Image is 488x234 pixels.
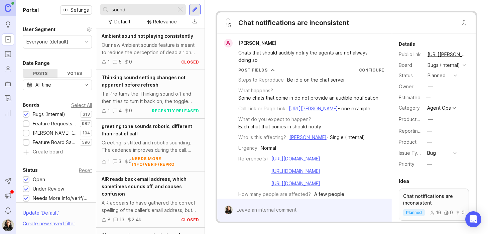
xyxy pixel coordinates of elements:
div: Relevance [153,18,177,25]
div: closed [181,217,199,223]
div: 2.4k [132,216,141,223]
a: AIR reads back email address, which sometimes sounds off, and causes confusionAIR appears to have... [96,171,205,228]
span: [PERSON_NAME] [238,40,276,46]
label: Issue Type [399,150,423,156]
div: - Single (Internal) [289,134,365,141]
div: Normal [261,144,276,152]
div: Posts [23,69,57,78]
div: Details [399,40,415,48]
div: 1 [108,158,110,165]
a: Thinking sound setting changes not apparent before refreshIf a Pro turns the Thinking sound off a... [96,70,205,119]
div: Bugs (Internal) [428,62,460,69]
label: ProductboardID [399,116,434,122]
a: [URL][PERSON_NAME] [289,106,338,111]
div: If a Pro turns the Thinking sound off and then tries to turn it back on, the toggle does not upda... [102,90,199,105]
div: Select All [71,103,92,107]
div: Our new Ambient sounds feature is meant to reduce the perception of dead air on calls. As it's cu... [102,41,199,56]
img: Canny Home [5,4,11,12]
a: [URL][PERSON_NAME] [425,50,469,59]
button: Post Fields [238,67,275,73]
div: A few people [314,191,344,198]
p: Chat notifications are inconsistent [403,193,465,206]
button: Settings [60,5,92,15]
svg: toggle icon [81,82,92,88]
div: Idea [399,177,409,185]
div: What do you expect to happen? [238,116,311,123]
a: Ambient sound not playing consistentlyOur new Ambient sounds feature is meant to reduce the perce... [96,28,205,70]
span: 15 [226,22,231,29]
div: AIR appears to have gathered the correct spelling of the caller's email address, but she does not... [102,199,199,214]
button: ProductboardID [426,115,435,124]
div: — [427,127,432,135]
div: Votes [57,69,92,78]
div: Call Link or Page Link [238,105,285,112]
p: 982 [82,121,90,126]
div: 3 [119,158,121,165]
div: 0 [129,58,132,66]
div: Each chat that comes in should notify [238,123,321,130]
div: Chats that should audibly notify the agents are not always doing so [238,49,378,64]
div: Open Intercom Messenger [465,211,481,227]
div: Reference(s) [238,155,268,162]
div: A [224,39,233,47]
a: Autopilot [2,78,14,90]
a: Configure [359,68,384,73]
div: Under Review [33,185,64,193]
div: All time [35,81,51,89]
div: 0 [129,107,132,114]
a: Users [2,63,14,75]
div: What happens? [238,87,273,94]
div: Status [399,72,422,79]
span: greeting tone sounds robotic, different than rest of call [102,123,192,136]
div: planned [428,72,446,79]
div: Boards [23,101,39,109]
span: AIR reads back email address, which sometimes sounds off, and causes confusion [102,176,187,197]
div: — [427,138,432,146]
div: 1 [108,58,110,66]
div: 0 [444,210,453,215]
div: How many people are affected? [238,191,311,198]
div: Estimated [399,95,420,100]
div: Needs More Info/verif/repro [33,195,89,202]
div: Reset [79,168,92,172]
button: Close button [457,16,471,29]
div: needs more info/verif/repro [132,156,199,167]
div: Steps to Reproduce [238,76,284,84]
a: [PERSON_NAME] [289,134,327,140]
div: Agent Ops [427,106,451,110]
div: Who is this affecting? [238,134,286,141]
a: Create board [23,149,92,155]
p: 596 [82,140,90,145]
a: greeting tone sounds robotic, different than rest of callGreeting is stilted and robotic sounding... [96,119,205,171]
div: Owner [399,83,422,90]
div: Create new saved filter [23,220,75,227]
a: Changelog [2,92,14,104]
div: Post Fields [238,67,268,73]
div: — [427,160,432,168]
div: — [428,83,433,90]
a: [URL][DOMAIN_NAME] [271,156,320,161]
input: Search... [112,6,173,13]
div: Default [114,18,130,25]
label: Priority [399,161,414,167]
a: Portal [2,33,14,45]
div: closed [181,59,199,65]
div: 1 [108,107,110,114]
div: 16 [430,210,441,215]
div: recently released [152,108,199,114]
a: Roadmaps [2,48,14,60]
button: Notifications [2,205,14,217]
div: - one example [289,105,370,112]
div: Feature Board Sandbox [DATE] [33,139,77,146]
div: Bug [427,149,436,157]
a: [URL][DOMAIN_NAME] [271,168,320,174]
div: Feature Requests (Internal) [33,120,77,127]
span: planned [406,210,422,215]
div: — [428,116,433,123]
div: Date Range [23,59,50,67]
div: — [424,93,433,102]
a: [URL][DOMAIN_NAME] [271,181,320,186]
label: Product [399,139,416,145]
img: Ysabelle Eugenio [2,219,14,231]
